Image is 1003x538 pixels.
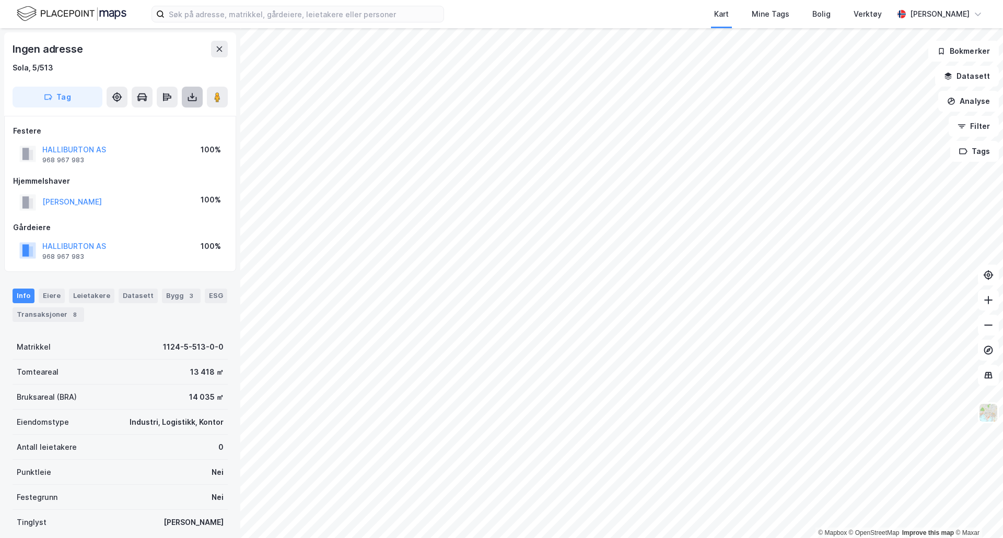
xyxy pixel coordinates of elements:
div: Nei [212,466,224,479]
div: 8 [69,309,80,320]
div: Ingen adresse [13,41,85,57]
div: Tinglyst [17,516,46,529]
div: 0 [218,441,224,453]
div: [PERSON_NAME] [164,516,224,529]
div: 3 [186,291,196,301]
div: Hjemmelshaver [13,175,227,187]
button: Analyse [938,91,999,112]
div: Eiere [39,289,65,303]
button: Filter [949,116,999,137]
div: 968 967 983 [42,156,84,164]
div: Bolig [812,8,831,20]
img: logo.f888ab2527a4732fd821a326f86c7f29.svg [17,5,126,23]
div: Bygg [162,289,201,303]
a: OpenStreetMap [849,529,900,536]
div: 13 418 ㎡ [190,366,224,378]
div: Kart [714,8,729,20]
div: Kontrollprogram for chat [951,488,1003,538]
div: 968 967 983 [42,253,84,261]
input: Søk på adresse, matrikkel, gårdeiere, leietakere eller personer [165,6,444,22]
div: Datasett [119,289,158,303]
div: Festegrunn [17,491,57,504]
div: Nei [212,491,224,504]
div: Info [13,289,34,303]
div: 14 035 ㎡ [189,391,224,403]
a: Mapbox [818,529,847,536]
div: Antall leietakere [17,441,77,453]
div: 1124-5-513-0-0 [163,341,224,353]
iframe: Chat Widget [951,488,1003,538]
a: Improve this map [902,529,954,536]
div: ESG [205,289,227,303]
div: Industri, Logistikk, Kontor [130,416,224,428]
button: Tags [950,141,999,162]
div: Punktleie [17,466,51,479]
div: 100% [201,194,221,206]
div: Festere [13,125,227,137]
div: Tomteareal [17,366,59,378]
img: Z [978,403,998,423]
div: Mine Tags [752,8,789,20]
div: Transaksjoner [13,307,84,322]
div: 100% [201,240,221,253]
div: Sola, 5/513 [13,62,53,74]
div: Leietakere [69,289,114,303]
button: Tag [13,87,102,107]
div: 100% [201,144,221,156]
div: [PERSON_NAME] [910,8,970,20]
div: Eiendomstype [17,416,69,428]
div: Gårdeiere [13,221,227,234]
button: Bokmerker [928,41,999,62]
div: Bruksareal (BRA) [17,391,77,403]
div: Matrikkel [17,341,51,353]
div: Verktøy [854,8,882,20]
button: Datasett [935,66,999,87]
